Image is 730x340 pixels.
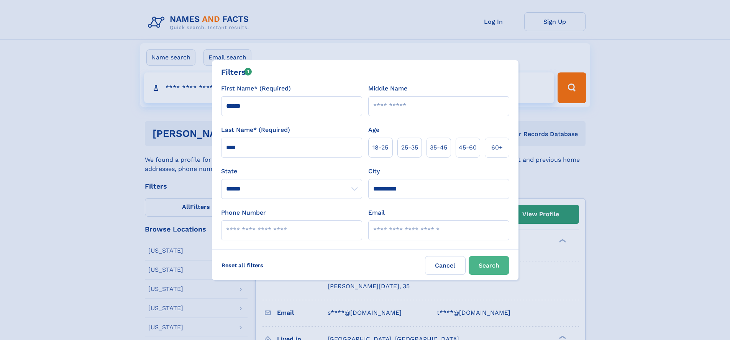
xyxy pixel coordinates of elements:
span: 60+ [491,143,503,152]
label: Cancel [425,256,466,275]
label: First Name* (Required) [221,84,291,93]
label: Reset all filters [217,256,268,274]
label: Last Name* (Required) [221,125,290,135]
label: Middle Name [368,84,407,93]
label: Phone Number [221,208,266,217]
button: Search [469,256,509,275]
span: 25‑35 [401,143,418,152]
span: 35‑45 [430,143,447,152]
span: 18‑25 [372,143,388,152]
label: City [368,167,380,176]
label: Age [368,125,379,135]
span: 45‑60 [459,143,477,152]
label: Email [368,208,385,217]
label: State [221,167,362,176]
div: Filters [221,66,252,78]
